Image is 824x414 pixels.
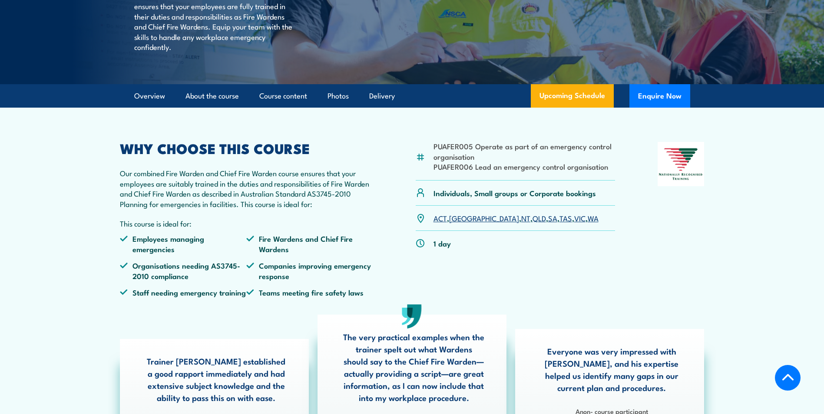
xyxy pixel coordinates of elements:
li: Organisations needing AS3745-2010 compliance [120,260,247,281]
a: TAS [559,213,572,223]
a: VIC [574,213,586,223]
li: Employees managing emergencies [120,233,247,254]
a: Upcoming Schedule [531,84,614,108]
a: Course content [259,85,307,108]
li: Teams meeting fire safety laws [246,287,373,297]
a: [GEOGRAPHIC_DATA] [449,213,519,223]
a: ACT [434,213,447,223]
li: Companies improving emergency response [246,260,373,281]
p: Trainer [PERSON_NAME] established a good rapport immediately and had extensive subject knowledge ... [146,355,287,404]
a: WA [588,213,599,223]
a: About the course [185,85,239,108]
li: Staff needing emergency training [120,287,247,297]
li: Fire Wardens and Chief Fire Wardens [246,233,373,254]
a: Photos [328,85,349,108]
p: Everyone was very impressed with [PERSON_NAME], and his expertise helped us identify many gaps in... [541,345,682,394]
a: Overview [134,85,165,108]
p: The very practical examples when the trainer spelt out what Wardens should say to the Chief Fire ... [343,331,485,404]
li: PUAFER006 Lead an emergency control organisation [434,161,616,171]
a: NT [521,213,530,223]
button: Enquire Now [629,84,690,108]
a: SA [548,213,557,223]
p: This course is ideal for: [120,218,374,228]
a: QLD [533,213,546,223]
p: Our combined Fire Warden and Chief Fire Warden course ensures that your employees are suitably tr... [120,168,374,209]
p: 1 day [434,238,451,248]
p: Individuals, Small groups or Corporate bookings [434,188,596,198]
h2: WHY CHOOSE THIS COURSE [120,142,374,154]
img: Nationally Recognised Training logo. [658,142,705,186]
li: PUAFER005 Operate as part of an emergency control organisation [434,141,616,161]
a: Delivery [369,85,395,108]
p: , , , , , , , [434,213,599,223]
